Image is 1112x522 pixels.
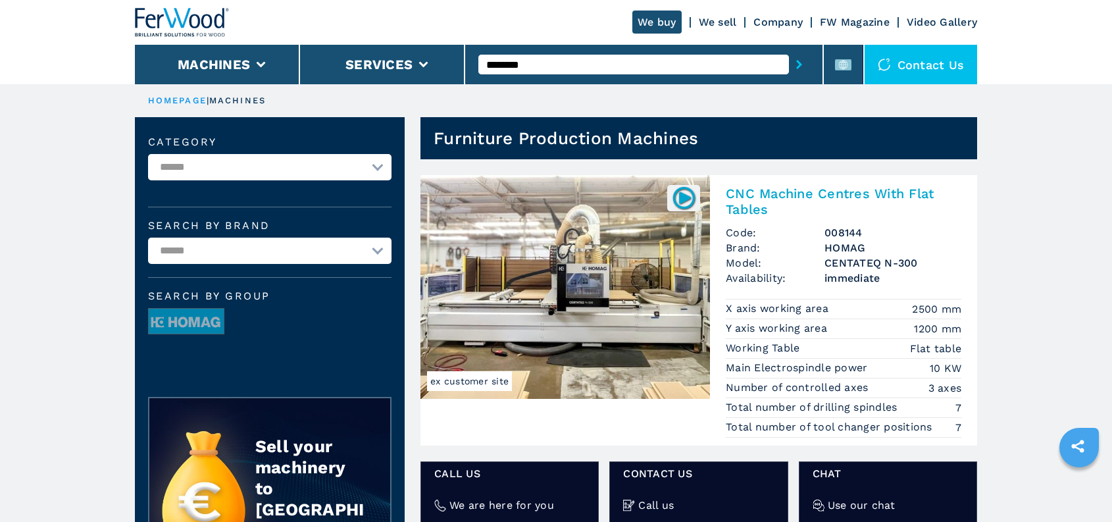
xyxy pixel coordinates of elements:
a: HOMEPAGE [148,95,207,105]
span: Model: [726,255,824,271]
em: 2500 mm [912,301,961,317]
em: 7 [955,400,961,415]
img: We are here for you [434,500,446,511]
em: 3 axes [928,380,962,396]
a: CNC Machine Centres With Flat Tables HOMAG CENTATEQ N-300ex customer site008144CNC Machine Centre... [420,175,977,446]
span: Chat [813,466,963,481]
h4: We are here for you [449,498,554,513]
a: FW Magazine [820,16,890,28]
button: Services [345,57,413,72]
img: Use our chat [813,500,824,511]
a: sharethis [1061,430,1094,463]
span: Call us [434,466,585,481]
p: Total number of tool changer positions [726,420,936,434]
em: 10 KW [930,361,961,376]
h3: CENTATEQ N-300 [824,255,961,271]
img: Contact us [878,58,891,71]
label: Search by brand [148,221,392,231]
h1: Furniture Production Machines [434,128,698,149]
h4: Use our chat [828,498,896,513]
h4: Call us [638,498,674,513]
p: Y axis working area [726,321,830,336]
span: Availability: [726,271,824,286]
span: immediate [824,271,961,286]
em: 7 [955,420,961,435]
em: Flat table [910,341,962,356]
a: Company [753,16,803,28]
p: Total number of drilling spindles [726,400,901,415]
h3: 008144 [824,225,961,240]
p: Number of controlled axes [726,380,872,395]
a: Video Gallery [907,16,977,28]
img: Ferwood [135,8,230,37]
button: submit-button [789,49,809,80]
em: 1200 mm [914,321,961,336]
p: X axis working area [726,301,832,316]
img: Call us [623,500,635,511]
img: 008144 [671,185,697,211]
img: image [149,309,224,335]
span: Code: [726,225,824,240]
span: Search by group [148,291,392,301]
label: Category [148,137,392,147]
a: We buy [632,11,682,34]
img: CNC Machine Centres With Flat Tables HOMAG CENTATEQ N-300 [420,175,710,399]
iframe: Chat [1056,463,1102,512]
span: Brand: [726,240,824,255]
h2: CNC Machine Centres With Flat Tables [726,186,961,217]
span: CONTACT US [623,466,774,481]
p: Main Electrospindle power [726,361,871,375]
span: ex customer site [427,371,512,391]
span: | [207,95,209,105]
a: We sell [699,16,737,28]
p: machines [209,95,266,107]
button: Machines [178,57,250,72]
p: Working Table [726,341,803,355]
h3: HOMAG [824,240,961,255]
div: Contact us [865,45,978,84]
